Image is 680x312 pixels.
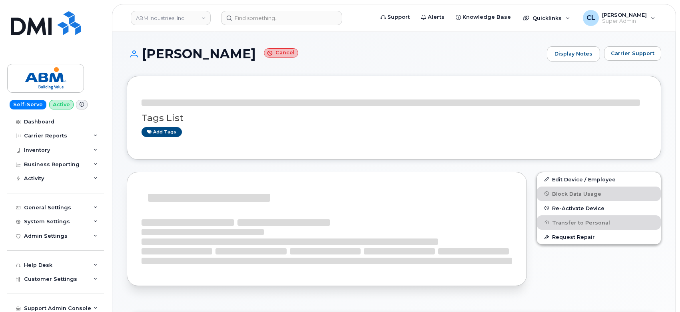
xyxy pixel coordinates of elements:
[604,46,661,61] button: Carrier Support
[537,187,661,201] button: Block Data Usage
[537,172,661,187] a: Edit Device / Employee
[611,50,654,57] span: Carrier Support
[552,205,604,211] span: Re-Activate Device
[537,230,661,244] button: Request Repair
[537,201,661,215] button: Re-Activate Device
[127,47,543,61] h1: [PERSON_NAME]
[264,48,298,58] small: Cancel
[142,127,182,137] a: Add tags
[547,46,600,62] a: Display Notes
[142,113,646,123] h3: Tags List
[537,215,661,230] button: Transfer to Personal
